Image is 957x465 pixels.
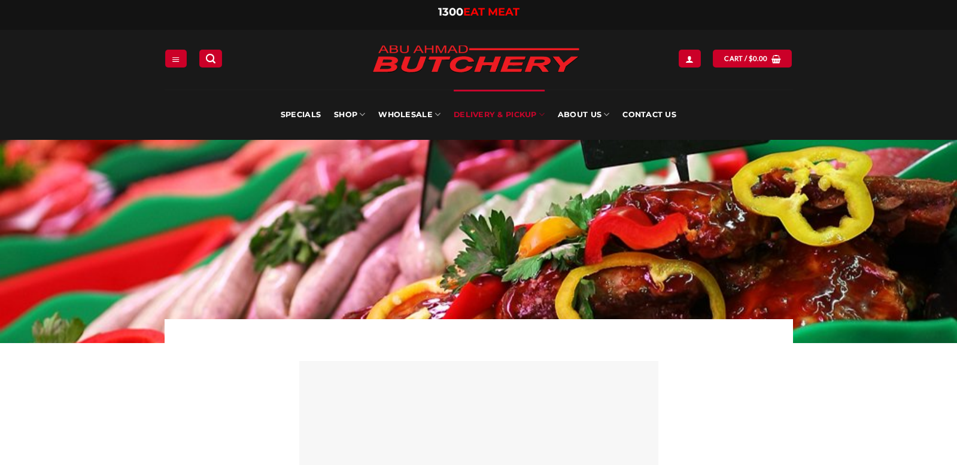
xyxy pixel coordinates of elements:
a: Wholesale [378,90,440,140]
span: Cart / [724,53,767,64]
a: Delivery & Pickup [454,90,545,140]
span: 1300 [438,5,463,19]
a: SHOP [334,90,365,140]
a: Contact Us [622,90,676,140]
a: Menu [165,50,187,67]
bdi: 0.00 [749,54,768,62]
a: Specials [281,90,321,140]
span: $ [749,53,753,64]
a: Login [679,50,700,67]
img: Abu Ahmad Butchery [362,37,590,82]
span: EAT MEAT [463,5,519,19]
a: View cart [713,50,792,67]
a: Search [199,50,222,67]
a: 1300EAT MEAT [438,5,519,19]
a: About Us [558,90,609,140]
